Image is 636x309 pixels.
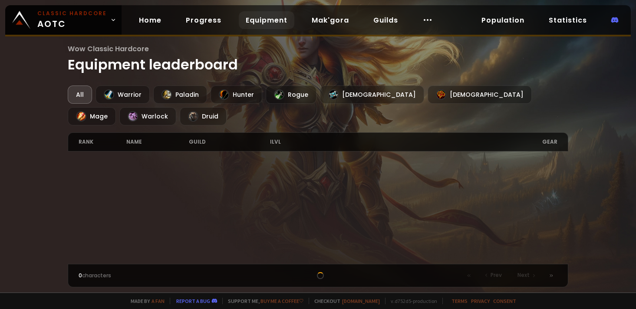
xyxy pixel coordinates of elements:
a: Mak'gora [305,11,356,29]
span: Made by [125,298,165,304]
span: AOTC [37,10,107,30]
div: All [68,85,92,104]
a: Terms [451,298,468,304]
span: Next [517,271,530,279]
h1: Equipment leaderboard [68,43,568,75]
div: Rogue [266,85,316,104]
div: Hunter [211,85,262,104]
span: Support me, [222,298,303,304]
div: Druid [180,107,227,125]
div: characters [79,272,198,279]
a: Population [475,11,531,29]
a: Progress [179,11,228,29]
a: Home [132,11,168,29]
a: Statistics [542,11,594,29]
span: v. d752d5 - production [385,298,437,304]
div: guild [189,133,270,151]
a: Guilds [366,11,405,29]
span: Wow Classic Hardcore [68,43,568,54]
a: Privacy [471,298,490,304]
div: Mage [68,107,116,125]
a: Consent [493,298,516,304]
a: Equipment [239,11,294,29]
span: 0 [79,272,82,279]
a: Report a bug [176,298,210,304]
div: Warrior [96,85,150,104]
div: [DEMOGRAPHIC_DATA] [428,85,532,104]
a: Classic HardcoreAOTC [5,5,122,35]
div: Warlock [119,107,176,125]
a: a fan [152,298,165,304]
div: Paladin [153,85,207,104]
span: Checkout [309,298,380,304]
div: [DEMOGRAPHIC_DATA] [320,85,424,104]
small: Classic Hardcore [37,10,107,17]
div: gear [318,133,557,151]
a: [DOMAIN_NAME] [342,298,380,304]
span: Prev [491,271,502,279]
div: rank [79,133,126,151]
div: ilvl [270,133,318,151]
div: name [126,133,188,151]
a: Buy me a coffee [260,298,303,304]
